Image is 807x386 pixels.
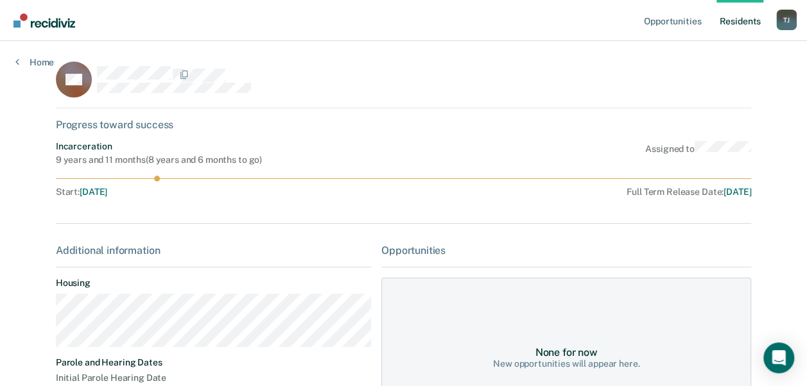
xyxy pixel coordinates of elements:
div: New opportunities will appear here. [493,358,639,369]
span: [DATE] [724,187,751,197]
div: Full Term Release Date : [370,187,751,197]
span: [DATE] [80,187,107,197]
div: 9 years and 11 months ( 8 years and 6 months to go ) [56,155,262,165]
dt: Parole and Hearing Dates [56,357,371,368]
div: None for now [535,346,598,358]
dt: Initial Parole Hearing Date [56,373,371,383]
div: Start : [56,187,365,197]
div: T J [776,10,797,30]
img: Recidiviz [13,13,75,28]
div: Progress toward success [56,119,751,131]
div: Opportunities [381,244,751,256]
dt: Housing [56,278,371,289]
button: Profile dropdown button [776,10,797,30]
div: Assigned to [645,141,751,165]
div: Open Intercom Messenger [763,342,794,373]
div: Incarceration [56,141,262,152]
div: Additional information [56,244,371,256]
a: Home [15,56,54,68]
